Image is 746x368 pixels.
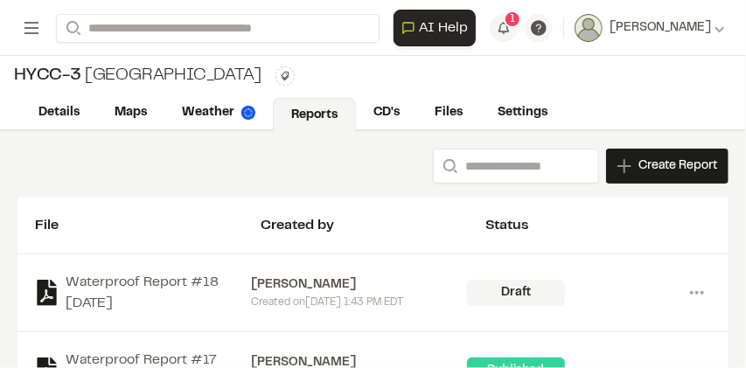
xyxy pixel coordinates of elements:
[467,280,565,306] div: Draft
[273,98,356,131] a: Reports
[394,10,483,46] div: Open AI Assistant
[610,18,711,38] span: [PERSON_NAME]
[356,96,417,129] a: CD's
[394,10,476,46] button: Open AI Assistant
[56,14,87,43] button: Search
[251,275,467,295] div: [PERSON_NAME]
[419,17,468,38] span: AI Help
[241,106,255,120] img: precipai.png
[275,66,295,86] button: Edit Tags
[575,14,603,42] img: User
[485,215,711,236] div: Status
[261,215,486,236] div: Created by
[638,156,717,176] span: Create Report
[251,295,467,310] div: Created on [DATE] 1:43 PM EDT
[14,63,261,89] div: [GEOGRAPHIC_DATA]
[21,96,97,129] a: Details
[575,14,725,42] button: [PERSON_NAME]
[35,215,261,236] div: File
[510,11,515,27] span: 1
[417,96,480,129] a: Files
[97,96,164,129] a: Maps
[490,14,518,42] button: 1
[164,96,273,129] a: Weather
[433,149,464,184] button: Search
[14,63,81,89] span: HYCC-3
[35,272,251,314] a: Waterproof Report #18 [DATE]
[480,96,565,129] a: Settings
